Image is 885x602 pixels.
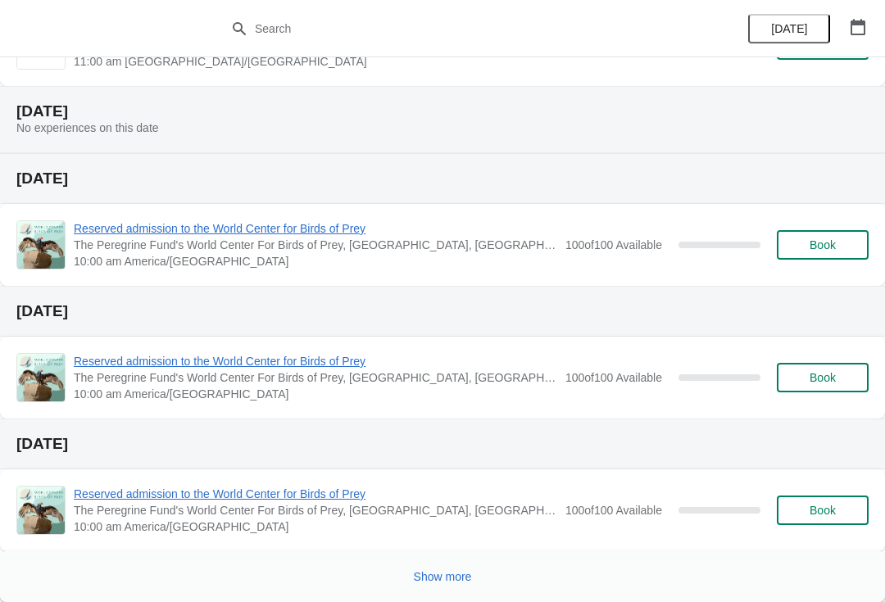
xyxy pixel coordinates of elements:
span: 10:00 am America/[GEOGRAPHIC_DATA] [74,386,557,402]
span: [DATE] [771,22,807,35]
button: Book [777,230,869,260]
span: Reserved admission to the World Center for Birds of Prey [74,486,557,502]
button: [DATE] [748,14,830,43]
img: Reserved admission to the World Center for Birds of Prey | The Peregrine Fund's World Center For ... [17,487,65,534]
input: Search [254,14,664,43]
span: The Peregrine Fund's World Center For Birds of Prey, [GEOGRAPHIC_DATA], [GEOGRAPHIC_DATA], [US_ST... [74,237,557,253]
img: Reserved admission to the World Center for Birds of Prey | The Peregrine Fund's World Center For ... [17,354,65,401]
h2: [DATE] [16,436,869,452]
span: 100 of 100 Available [565,238,662,251]
span: Reserved admission to the World Center for Birds of Prey [74,353,557,369]
img: Reserved admission to the World Center for Birds of Prey | The Peregrine Fund's World Center For ... [17,221,65,269]
span: Book [810,238,836,251]
h2: [DATE] [16,303,869,319]
span: Reserved admission to the World Center for Birds of Prey [74,220,557,237]
button: Book [777,363,869,392]
span: Show more [414,570,472,583]
span: Book [810,504,836,517]
span: The Peregrine Fund's World Center For Birds of Prey, [GEOGRAPHIC_DATA], [GEOGRAPHIC_DATA], [US_ST... [74,369,557,386]
span: 11:00 am [GEOGRAPHIC_DATA]/[GEOGRAPHIC_DATA] [74,53,564,70]
span: The Peregrine Fund's World Center For Birds of Prey, [GEOGRAPHIC_DATA], [GEOGRAPHIC_DATA], [US_ST... [74,502,557,518]
span: 10:00 am America/[GEOGRAPHIC_DATA] [74,518,557,535]
span: 100 of 100 Available [565,371,662,384]
span: 100 of 100 Available [565,504,662,517]
h2: [DATE] [16,103,869,120]
button: Book [777,496,869,525]
span: Book [810,371,836,384]
span: 10:00 am America/[GEOGRAPHIC_DATA] [74,253,557,269]
button: Show more [407,562,479,591]
h2: [DATE] [16,170,869,187]
span: No experiences on this date [16,121,159,134]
